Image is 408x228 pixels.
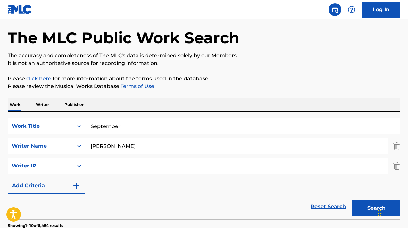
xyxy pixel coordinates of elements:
[393,138,400,154] img: Delete Criterion
[72,182,80,190] img: 9d2ae6d4665cec9f34b9.svg
[8,98,22,111] p: Work
[8,118,400,219] form: Search Form
[12,162,70,170] div: Writer IPI
[345,3,358,16] div: Help
[352,200,400,216] button: Search
[331,6,339,13] img: search
[8,52,400,60] p: The accuracy and completeness of The MLC's data is determined solely by our Members.
[8,28,239,47] h1: The MLC Public Work Search
[8,83,400,90] p: Please review the Musical Works Database
[12,122,70,130] div: Work Title
[62,98,86,111] p: Publisher
[348,6,355,13] img: help
[8,75,400,83] p: Please for more information about the terms used in the database.
[12,142,70,150] div: Writer Name
[8,60,400,67] p: It is not an authoritative source for recording information.
[34,98,51,111] p: Writer
[376,197,408,228] iframe: Chat Widget
[26,76,51,82] a: click here
[378,204,382,223] div: Drag
[362,2,400,18] a: Log In
[307,199,349,214] a: Reset Search
[119,83,154,89] a: Terms of Use
[8,5,32,14] img: MLC Logo
[8,178,85,194] button: Add Criteria
[329,3,341,16] a: Public Search
[393,158,400,174] img: Delete Criterion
